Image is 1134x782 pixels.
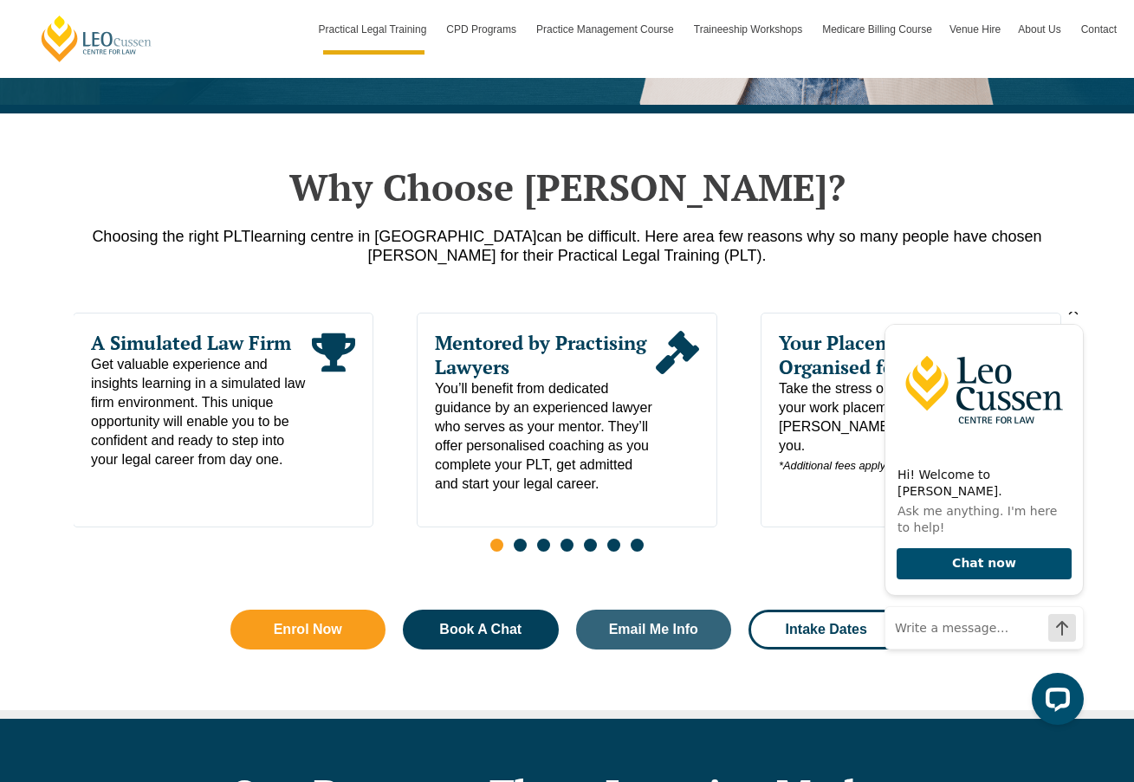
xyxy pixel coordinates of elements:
a: Email Me Info [576,610,732,650]
p: a few reasons why so many people have chosen [PERSON_NAME] for their Practical Legal Training (PLT). [74,227,1061,265]
a: Book A Chat [403,610,559,650]
div: Slides [74,313,1061,562]
a: CPD Programs [437,4,528,55]
div: 3 / 7 [761,313,1061,527]
span: Mentored by Practising Lawyers [435,331,656,379]
a: Enrol Now [230,610,386,650]
em: *Additional fees apply. [779,459,888,472]
span: can be difficult. Here are [537,228,706,245]
span: Email Me Info [609,623,698,637]
span: Go to slide 5 [584,539,597,552]
a: Traineeship Workshops [685,4,813,55]
div: 2 / 7 [417,313,717,527]
span: Take the stress out of organising your work placement and let [PERSON_NAME] organise it for you. [779,379,1000,475]
span: Go to slide 3 [537,539,550,552]
a: Venue Hire [941,4,1009,55]
a: Practice Management Course [528,4,685,55]
iframe: LiveChat chat widget [871,312,1091,739]
div: Read More [656,331,699,494]
span: Enrol Now [274,623,342,637]
span: Go to slide 1 [490,539,503,552]
span: You’ll benefit from dedicated guidance by an experienced lawyer who serves as your mentor. They’l... [435,379,656,494]
span: Go to slide 2 [514,539,527,552]
span: Go to slide 4 [561,539,573,552]
a: [PERSON_NAME] Centre for Law [39,14,154,63]
span: Your Placement Organised for You [779,331,1000,379]
div: 1 / 7 [73,313,373,527]
a: Intake Dates [748,610,904,650]
span: learning centre in [GEOGRAPHIC_DATA] [250,228,536,245]
span: Book A Chat [439,623,522,637]
span: Choosing the right PLT [92,228,250,245]
span: Go to slide 6 [607,539,620,552]
h2: Why Choose [PERSON_NAME]? [74,165,1061,209]
div: Read More [312,331,355,469]
a: Practical Legal Training [310,4,438,55]
a: Medicare Billing Course [813,4,941,55]
span: Go to slide 7 [631,539,644,552]
a: Contact [1072,4,1125,55]
span: A Simulated Law Firm [91,331,312,355]
span: Get valuable experience and insights learning in a simulated law firm environment. This unique op... [91,355,312,469]
span: Intake Dates [786,623,867,637]
a: About Us [1009,4,1072,55]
